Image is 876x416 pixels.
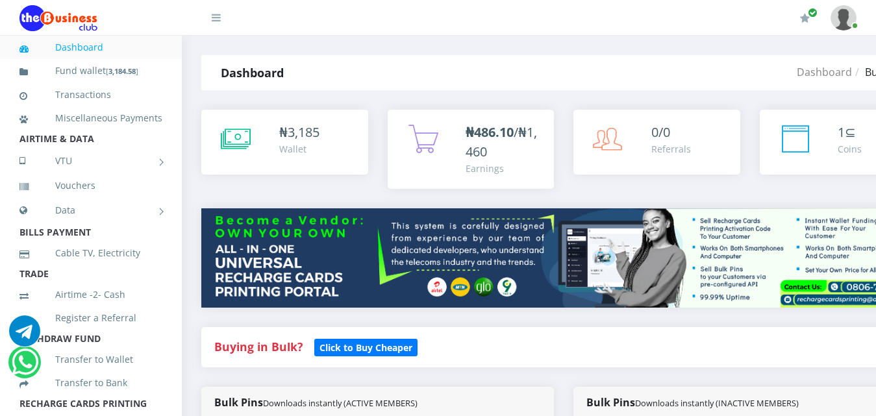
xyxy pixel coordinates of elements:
a: Airtime -2- Cash [19,280,162,310]
a: Vouchers [19,171,162,201]
i: Renew/Upgrade Subscription [800,13,810,23]
a: Cable TV, Electricity [19,238,162,268]
span: Renew/Upgrade Subscription [808,8,818,18]
a: Register a Referral [19,303,162,333]
span: 0/0 [651,123,670,141]
div: Coins [838,142,862,156]
a: Data [19,194,162,226]
strong: Dashboard [221,65,284,80]
div: Referrals [651,142,691,156]
small: [ ] [106,66,138,76]
strong: Buying in Bulk? [214,339,303,354]
img: Logo [19,5,97,31]
a: Fund wallet[3,184.58] [19,56,162,86]
a: Transfer to Wallet [19,345,162,374]
strong: Bulk Pins [214,395,418,410]
a: Chat for support [12,356,38,378]
a: 0/0 Referrals [573,110,740,175]
small: Downloads instantly (ACTIVE MEMBERS) [263,397,418,409]
a: Dashboard [19,32,162,62]
b: Click to Buy Cheaper [319,341,412,354]
a: Dashboard [797,65,852,79]
a: ₦3,185 Wallet [201,110,368,175]
span: 3,185 [288,123,319,141]
div: Earnings [466,162,542,175]
span: /₦1,460 [466,123,537,160]
span: 1 [838,123,845,141]
small: Downloads instantly (INACTIVE MEMBERS) [635,397,799,409]
div: ₦ [279,123,319,142]
img: User [831,5,857,31]
a: Miscellaneous Payments [19,103,162,133]
div: Wallet [279,142,319,156]
a: Transfer to Bank [19,368,162,398]
a: VTU [19,145,162,177]
a: Click to Buy Cheaper [314,339,418,354]
b: ₦486.10 [466,123,514,141]
a: Chat for support [9,325,40,347]
a: Transactions [19,80,162,110]
strong: Bulk Pins [586,395,799,410]
b: 3,184.58 [108,66,136,76]
a: ₦486.10/₦1,460 Earnings [388,110,555,189]
div: ⊆ [838,123,862,142]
